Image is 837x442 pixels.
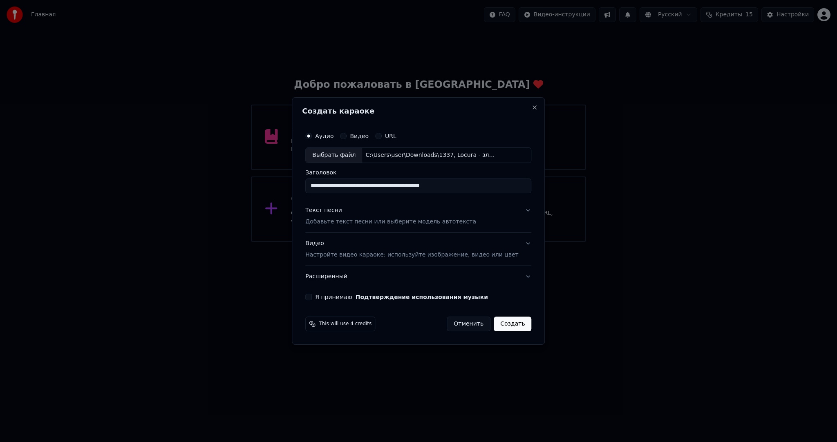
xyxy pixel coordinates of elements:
button: Отменить [447,317,490,331]
h2: Создать караоке [302,107,535,115]
button: ВидеоНастройте видео караоке: используйте изображение, видео или цвет [305,233,531,266]
button: Создать [494,317,531,331]
div: Текст песни [305,206,342,214]
span: This will use 4 credits [319,321,372,327]
div: C:\Users\user\Downloads\1337, Locura - злобный (PRIUS) (prod. by PLATINUMGOD).mp3 [362,151,501,159]
p: Настройте видео караоке: используйте изображение, видео или цвет [305,251,518,259]
div: Выбрать файл [306,148,362,163]
button: Я принимаю [356,294,488,300]
label: Видео [350,133,369,139]
div: Видео [305,239,518,259]
button: Текст песниДобавьте текст песни или выберите модель автотекста [305,200,531,232]
label: Аудио [315,133,333,139]
label: Заголовок [305,170,531,175]
label: URL [385,133,396,139]
button: Расширенный [305,266,531,287]
label: Я принимаю [315,294,488,300]
p: Добавьте текст песни или выберите модель автотекста [305,218,476,226]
